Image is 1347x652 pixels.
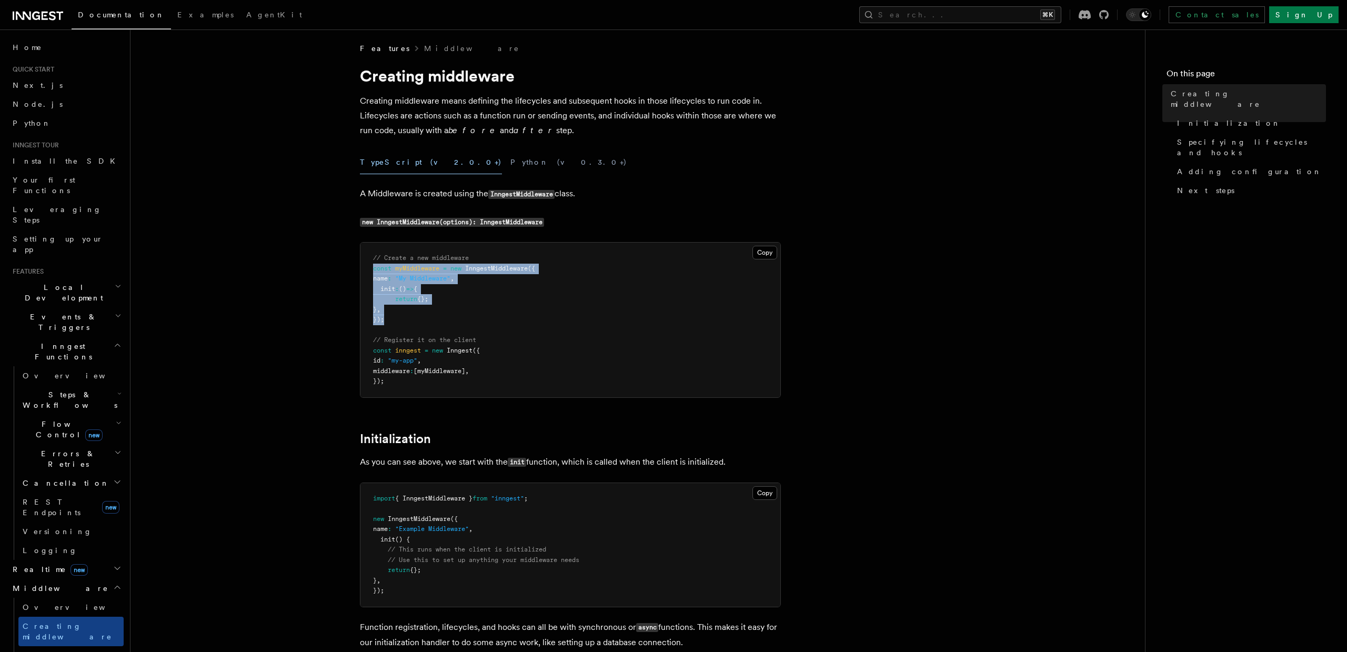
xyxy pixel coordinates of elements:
[18,474,124,493] button: Cancellation
[171,3,240,28] a: Examples
[1040,9,1055,20] kbd: ⌘K
[360,186,781,202] p: A Middleware is created using the class.
[373,495,395,502] span: import
[373,587,384,594] span: });
[102,501,119,514] span: new
[8,560,124,579] button: Realtimenew
[13,81,63,89] span: Next.js
[360,151,502,174] button: TypeScript (v2.0.0+)
[373,306,377,313] span: }
[23,372,131,380] span: Overview
[424,43,520,54] a: Middleware
[1173,162,1326,181] a: Adding configuration
[8,579,124,598] button: Middleware
[18,478,109,488] span: Cancellation
[78,11,165,19] span: Documentation
[388,525,391,533] span: :
[636,623,658,632] code: async
[373,254,469,262] span: // Create a new middleware
[72,3,171,29] a: Documentation
[524,495,528,502] span: ;
[18,448,114,469] span: Errors & Retries
[85,429,103,441] span: new
[425,347,428,354] span: =
[360,432,431,446] a: Initialization
[373,357,380,364] span: id
[373,577,377,584] span: }
[514,125,556,135] em: after
[8,229,124,259] a: Setting up your app
[8,76,124,95] a: Next.js
[360,218,544,227] code: new InngestMiddleware(options): InngestMiddleware
[373,525,388,533] span: name
[8,170,124,200] a: Your first Functions
[13,42,42,53] span: Home
[388,275,391,282] span: :
[388,556,579,564] span: // Use this to set up anything your middleware needs
[373,336,476,344] span: // Register it on the client
[388,515,450,523] span: InngestMiddleware
[8,366,124,560] div: Inngest Functions
[1173,181,1326,200] a: Next steps
[377,306,380,313] span: ,
[395,285,399,293] span: :
[240,3,308,28] a: AgentKit
[395,495,473,502] span: { InngestMiddleware }
[473,347,480,354] span: ({
[177,11,234,19] span: Examples
[410,566,421,574] span: {};
[8,114,124,133] a: Python
[8,65,54,74] span: Quick start
[1173,133,1326,162] a: Specifying lifecycles and hooks
[360,66,781,85] h1: Creating middleware
[360,94,781,138] p: Creating middleware means defining the lifecycles and subsequent hooks in those lifecycles to run...
[752,246,777,259] button: Copy
[448,125,500,135] em: before
[13,157,122,165] span: Install the SDK
[23,498,81,517] span: REST Endpoints
[395,347,421,354] span: inngest
[373,316,384,323] span: });
[469,525,473,533] span: ,
[380,285,395,293] span: init
[417,357,421,364] span: ,
[373,515,384,523] span: new
[1171,88,1326,109] span: Creating middleware
[18,493,124,522] a: REST Endpointsnew
[8,200,124,229] a: Leveraging Steps
[8,337,124,366] button: Inngest Functions
[8,95,124,114] a: Node.js
[18,541,124,560] a: Logging
[395,275,450,282] span: "My Middleware"
[23,622,112,641] span: Creating middleware
[360,43,409,54] span: Features
[491,495,524,502] span: "inngest"
[395,265,439,272] span: myMiddleware
[1167,67,1326,84] h4: On this page
[13,100,63,108] span: Node.js
[377,577,380,584] span: ,
[1177,185,1234,196] span: Next steps
[23,546,77,555] span: Logging
[18,419,116,440] span: Flow Control
[1177,166,1322,177] span: Adding configuration
[465,367,469,375] span: ,
[388,546,546,553] span: // This runs when the client is initialized
[414,285,417,293] span: {
[8,583,108,594] span: Middleware
[18,385,124,415] button: Steps & Workflows
[488,190,555,199] code: InngestMiddleware
[8,38,124,57] a: Home
[18,444,124,474] button: Errors & Retries
[410,367,414,375] span: :
[450,275,454,282] span: ,
[23,603,131,611] span: Overview
[508,458,526,467] code: init
[395,536,410,543] span: () {
[1269,6,1339,23] a: Sign Up
[71,564,88,576] span: new
[406,285,414,293] span: =>
[465,265,528,272] span: InngestMiddleware
[1167,84,1326,114] a: Creating middleware
[18,617,124,646] a: Creating middleware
